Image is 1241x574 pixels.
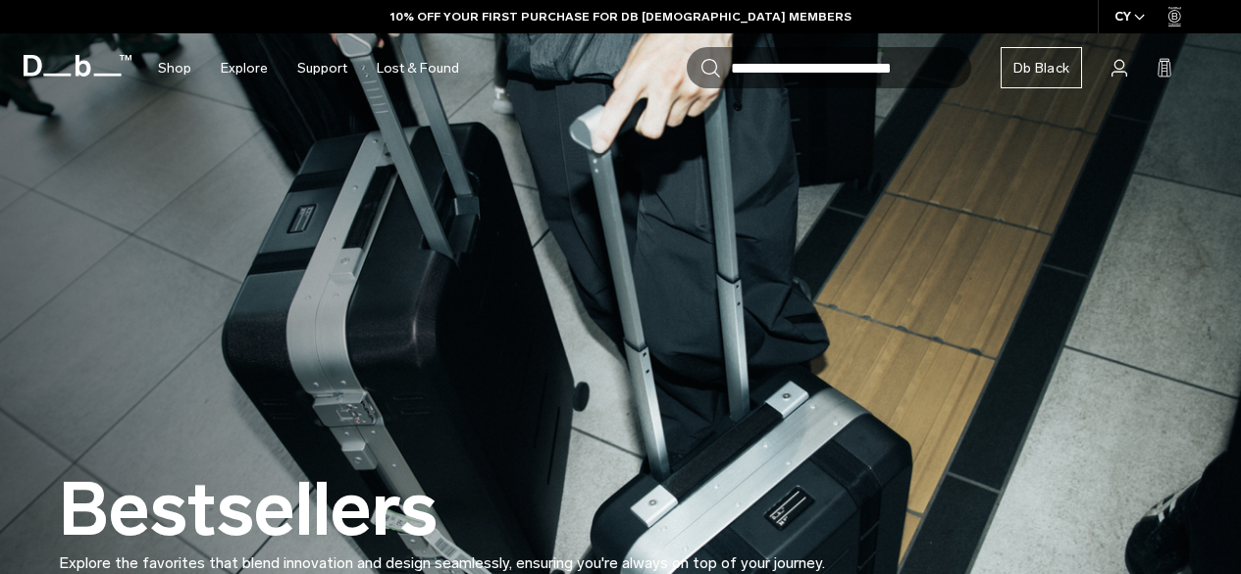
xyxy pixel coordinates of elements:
[390,8,852,26] a: 10% OFF YOUR FIRST PURCHASE FOR DB [DEMOGRAPHIC_DATA] MEMBERS
[221,33,268,103] a: Explore
[297,33,347,103] a: Support
[59,553,825,572] span: Explore the favorites that blend innovation and design seamlessly, ensuring you're always on top ...
[158,33,191,103] a: Shop
[143,33,474,103] nav: Main Navigation
[59,470,438,551] h1: Bestsellers
[1001,47,1082,88] a: Db Black
[377,33,459,103] a: Lost & Found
